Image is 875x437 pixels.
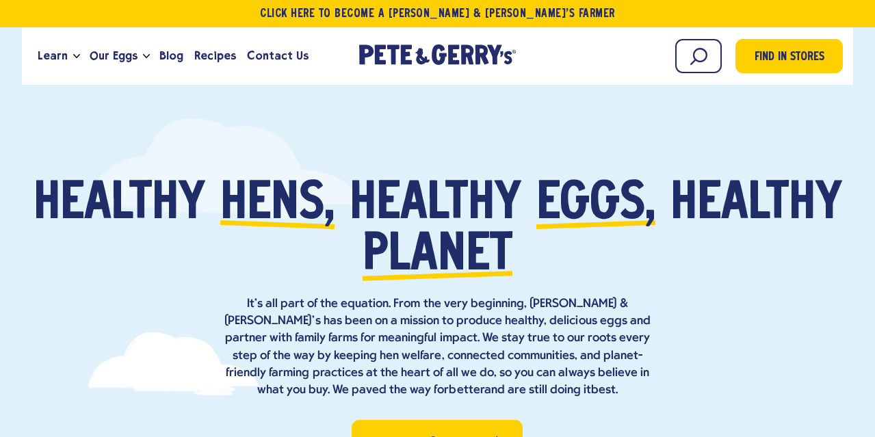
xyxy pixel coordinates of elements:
span: Find in Stores [755,49,824,67]
span: healthy [670,179,842,230]
strong: best [591,384,616,397]
p: It’s all part of the equation. From the very beginning, [PERSON_NAME] & [PERSON_NAME]’s has been ... [219,295,657,399]
span: healthy [350,179,521,230]
span: Learn [38,47,68,64]
strong: better [449,384,484,397]
a: Contact Us [241,38,313,75]
button: Open the dropdown menu for Learn [73,54,80,59]
button: Open the dropdown menu for Our Eggs [143,54,150,59]
a: Learn [32,38,73,75]
span: Blog [159,47,183,64]
span: Recipes [194,47,236,64]
span: Contact Us [247,47,308,64]
span: planet [363,230,512,282]
span: eggs, [536,179,655,230]
a: Recipes [189,38,241,75]
span: hens, [220,179,335,230]
a: Find in Stores [735,39,843,73]
a: Blog [154,38,189,75]
span: Healthy [34,179,205,230]
span: Our Eggs [90,47,138,64]
a: Our Eggs [84,38,143,75]
input: Search [675,39,722,73]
